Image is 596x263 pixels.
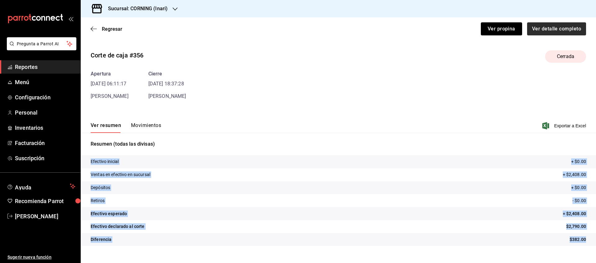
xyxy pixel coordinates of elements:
[91,236,111,243] p: Diferencia
[103,5,168,12] h3: Sucursal: CORNING (Inari)
[544,122,586,129] button: Exportar a Excel
[131,122,161,133] button: Movimientos
[91,80,129,88] time: [DATE] 06:11:17
[15,154,75,162] span: Suscripción
[571,158,586,165] p: + $0.00
[15,78,75,86] span: Menú
[91,211,127,217] p: Efectivo esperado
[91,158,119,165] p: Efectivo inicial
[91,26,122,32] button: Regresar
[570,236,586,243] p: $382.00
[102,26,122,32] span: Regresar
[91,171,150,178] p: Ventas en efectivo en sucursal
[68,16,73,21] button: open_drawer_menu
[91,70,129,78] div: Apertura
[15,108,75,117] span: Personal
[572,197,586,204] p: - $0.00
[91,51,143,60] div: Corte de caja #356
[566,223,586,230] p: $2,790.00
[15,124,75,132] span: Inventarios
[148,93,186,99] span: [PERSON_NAME]
[7,254,75,261] span: Sugerir nueva función
[563,171,586,178] p: + $2,408.00
[527,22,586,35] button: Ver detalle completo
[91,184,110,191] p: Depósitos
[553,53,578,60] span: Cerrada
[4,45,76,52] a: Pregunta a Parrot AI
[7,37,76,50] button: Pregunta a Parrot AI
[148,70,186,78] div: Cierre
[148,80,186,88] time: [DATE] 18:37:28
[15,63,75,71] span: Reportes
[15,212,75,220] span: [PERSON_NAME]
[15,93,75,102] span: Configuración
[91,223,145,230] p: Efectivo declarado al corte
[17,41,67,47] span: Pregunta a Parrot AI
[563,211,586,217] p: = $2,408.00
[481,22,522,35] button: Ver propina
[15,139,75,147] span: Facturación
[15,183,67,190] span: Ayuda
[15,197,75,205] span: Recomienda Parrot
[91,197,105,204] p: Retiros
[91,93,129,99] span: [PERSON_NAME]
[91,122,161,133] div: navigation tabs
[91,140,586,148] p: Resumen (todas las divisas)
[571,184,586,191] p: + $0.00
[91,122,121,133] button: Ver resumen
